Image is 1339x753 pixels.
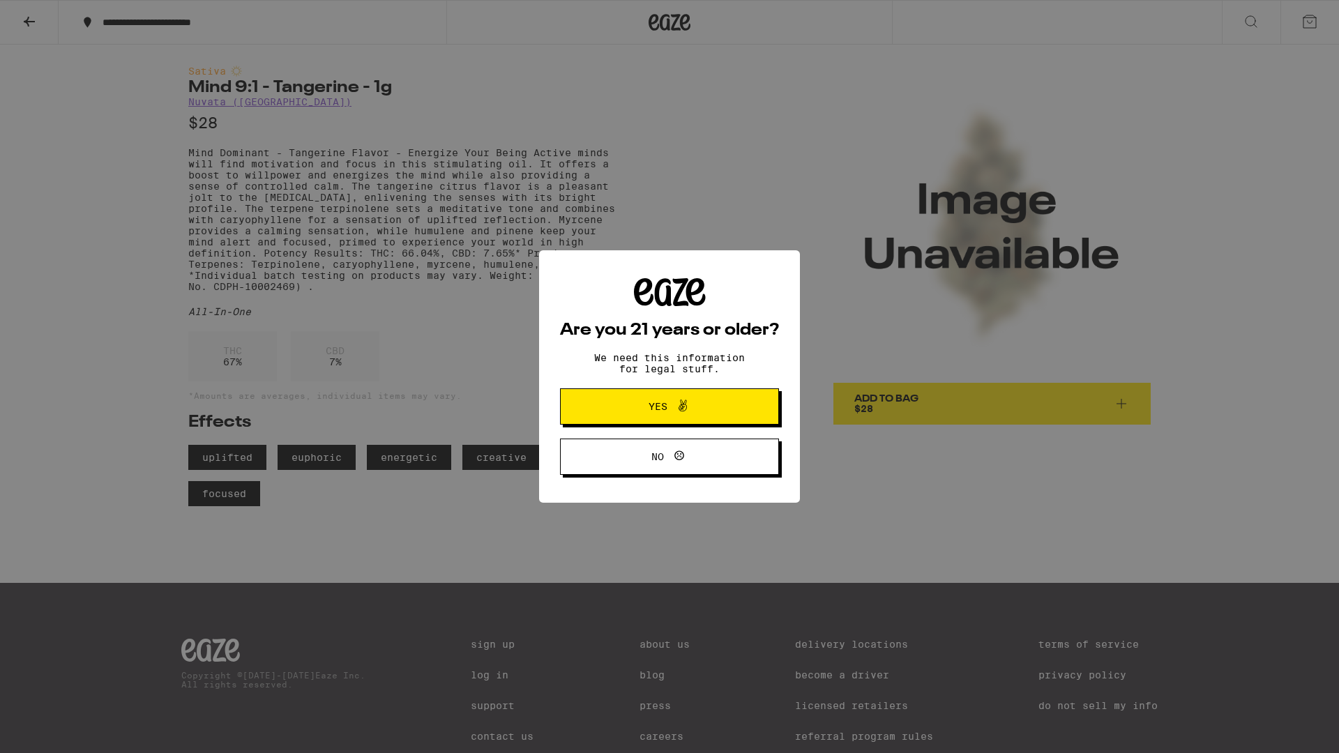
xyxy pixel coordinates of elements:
span: Yes [649,402,667,411]
h2: Are you 21 years or older? [560,322,779,339]
button: Yes [560,388,779,425]
span: No [651,452,664,462]
p: We need this information for legal stuff. [582,352,757,374]
button: No [560,439,779,475]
